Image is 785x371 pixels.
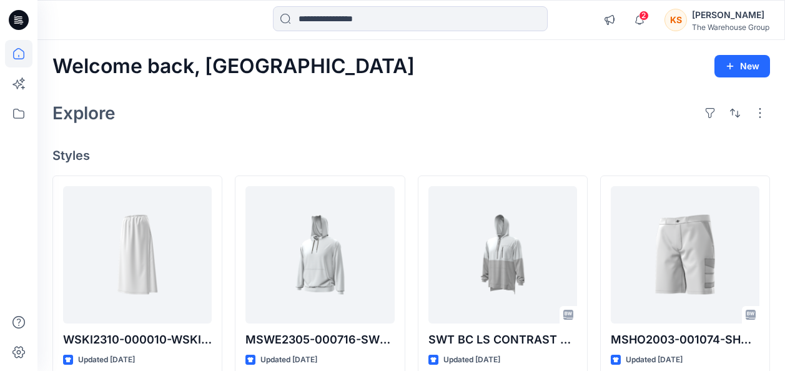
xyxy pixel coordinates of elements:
a: WSKI2310-000010-WSKI HH LONG LINEN BL SKIRT [63,186,212,324]
a: MSHO2003-001074-SHORT RVT UTILITY PS [611,186,759,324]
p: Updated [DATE] [260,354,317,367]
p: WSKI2310-000010-WSKI [PERSON_NAME] LINEN BL SKIRT [63,331,212,349]
p: SWT BC LS CONTRAST FLC HOOD PS-MSWE2108-000140 [428,331,577,349]
h2: Explore [52,103,116,123]
button: New [714,55,770,77]
p: Updated [DATE] [78,354,135,367]
div: The Warehouse Group [692,22,769,32]
a: SWT BC LS CONTRAST FLC HOOD PS-MSWE2108-000140 [428,186,577,324]
p: MSHO2003-001074-SHORT RVT UTILITY PS [611,331,759,349]
h2: Welcome back, [GEOGRAPHIC_DATA] [52,55,415,78]
p: Updated [DATE] [443,354,500,367]
a: MSWE2305-000716-SWT GAM HOOD FRESH SLOUCHY [245,186,394,324]
h4: Styles [52,148,770,163]
div: KS [664,9,687,31]
p: Updated [DATE] [626,354,683,367]
div: [PERSON_NAME] [692,7,769,22]
p: MSWE2305-000716-SWT GAM HOOD FRESH SLOUCHY [245,331,394,349]
span: 2 [639,11,649,21]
